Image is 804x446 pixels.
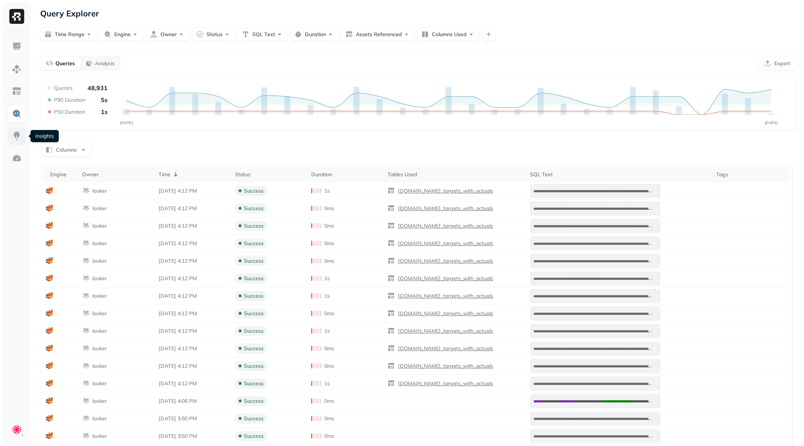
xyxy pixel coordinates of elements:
[54,85,73,92] p: Queries
[82,187,90,194] img: workgroup
[82,292,90,300] img: workgroup
[82,432,90,440] img: workgroup
[387,345,395,352] img: table
[395,222,493,230] a: [DOMAIN_NAME]_targets_with_actuals
[92,187,107,194] p: looker
[82,205,90,212] img: workgroup
[192,28,235,41] button: Status
[92,222,107,230] p: looker
[54,97,85,104] p: P90 Duration
[324,205,334,212] p: 0ms
[324,275,330,282] p: 1s
[82,310,90,317] img: workgroup
[244,380,264,387] p: success
[395,240,493,247] a: [DOMAIN_NAME]_targets_with_actuals
[395,310,493,317] a: [DOMAIN_NAME]_targets_with_actuals
[92,240,107,247] p: looker
[396,380,493,387] p: [DOMAIN_NAME]_targets_with_actuals
[530,171,710,178] div: SQL Text
[324,257,334,265] p: 0ms
[159,205,229,212] p: Aug 19, 2025 4:12 PM
[50,171,76,178] div: Engine
[92,345,107,352] p: looker
[101,108,108,116] p: 1s
[92,433,107,440] p: looker
[757,57,797,70] button: Export
[324,433,334,440] p: 0ms
[159,292,229,300] p: Aug 19, 2025 4:12 PM
[395,257,493,265] a: [DOMAIN_NAME]_targets_with_actuals
[92,205,107,212] p: looker
[92,380,107,387] p: looker
[395,205,493,212] a: [DOMAIN_NAME]_targets_with_actuals
[324,345,334,352] p: 0ms
[244,363,264,370] p: success
[82,257,90,265] img: workgroup
[82,171,153,178] div: Owner
[12,424,22,435] img: Clue
[395,328,493,335] a: [DOMAIN_NAME]_targets_with_actuals
[311,171,382,178] div: Duration
[100,28,143,41] button: Engine
[235,171,305,178] div: Status
[396,187,493,194] p: [DOMAIN_NAME]_targets_with_actuals
[396,328,493,335] p: [DOMAIN_NAME]_targets_with_actuals
[82,275,90,282] img: workgroup
[387,362,395,370] img: table
[159,328,229,335] p: Aug 19, 2025 4:12 PM
[395,187,493,194] a: [DOMAIN_NAME]_targets_with_actuals
[41,143,91,156] button: Columns
[244,415,264,422] p: success
[244,345,264,352] p: success
[12,64,22,74] img: Assets
[417,28,479,41] button: Columns Used
[395,363,493,370] a: [DOMAIN_NAME]_targets_with_actuals
[716,171,787,178] div: Tags
[290,28,338,41] button: Duration
[244,205,264,212] p: success
[324,363,334,370] p: 0ms
[159,170,229,179] div: Time
[395,345,493,352] a: [DOMAIN_NAME]_targets_with_actuals
[82,240,90,247] img: workgroup
[40,28,97,41] button: Time Range
[120,120,133,125] tspan: [DATE]
[82,362,90,370] img: workgroup
[324,240,334,247] p: 0ms
[387,292,395,300] img: table
[244,398,264,405] p: success
[324,292,330,300] p: 1s
[396,205,493,212] p: [DOMAIN_NAME]_targets_with_actuals
[244,187,264,194] p: success
[95,60,115,67] p: Analysis
[146,28,189,41] button: Owner
[55,60,75,67] p: Queries
[324,310,334,317] p: 0ms
[396,292,493,300] p: [DOMAIN_NAME]_targets_with_actuals
[9,9,24,24] img: Ryft
[244,275,264,282] p: success
[159,222,229,230] p: Aug 19, 2025 4:12 PM
[238,28,287,41] button: SQL Text
[244,328,264,335] p: success
[244,240,264,247] p: success
[396,257,493,265] p: [DOMAIN_NAME]_targets_with_actuals
[396,363,493,370] p: [DOMAIN_NAME]_targets_with_actuals
[87,84,108,92] p: 48,931
[54,108,85,116] p: P50 Duration
[92,257,107,265] p: looker
[12,131,22,141] img: Insights
[387,327,395,335] img: table
[40,7,99,20] p: Query Explorer
[396,310,493,317] p: [DOMAIN_NAME]_targets_with_actuals
[159,310,229,317] p: Aug 19, 2025 4:12 PM
[244,222,264,230] p: success
[387,205,395,212] img: table
[92,415,107,422] p: looker
[92,328,107,335] p: looker
[12,109,22,118] img: Query Explorer
[244,433,264,440] p: success
[159,398,229,405] p: Aug 19, 2025 4:06 PM
[387,187,395,194] img: table
[395,275,493,282] a: [DOMAIN_NAME]_targets_with_actuals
